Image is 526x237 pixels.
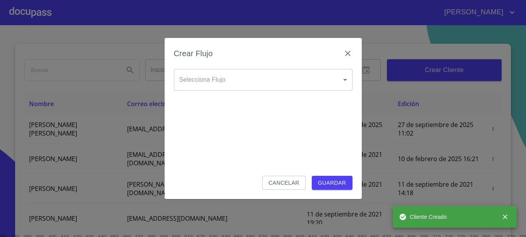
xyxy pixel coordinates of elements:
span: Guardar [318,178,346,188]
div: ​ [174,69,352,91]
span: Cliente Creado [399,213,447,221]
button: close [497,208,514,225]
button: Cancelar [262,176,305,190]
button: Guardar [312,176,352,190]
span: Cancelar [268,178,299,188]
h6: Crear Flujo [174,47,213,60]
